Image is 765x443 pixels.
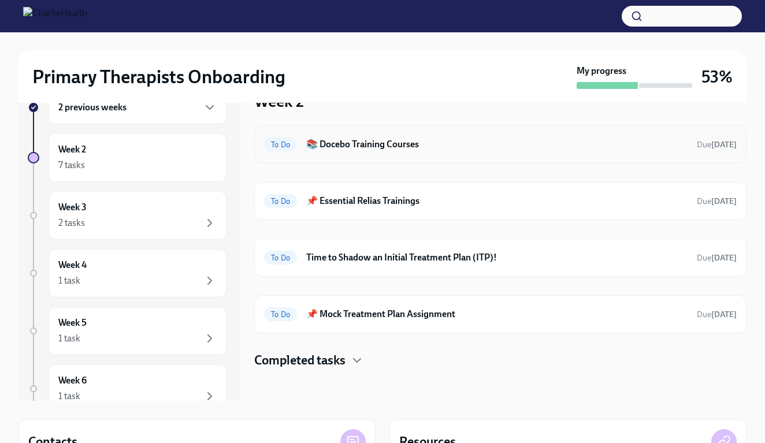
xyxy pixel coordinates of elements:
[58,374,87,387] h6: Week 6
[254,352,346,369] h4: Completed tasks
[58,159,85,172] div: 7 tasks
[58,390,80,403] div: 1 task
[701,66,733,87] h3: 53%
[306,251,688,264] h6: Time to Shadow an Initial Treatment Plan (ITP)!
[697,252,737,263] span: August 23rd, 2025 09:00
[264,135,737,154] a: To Do📚 Docebo Training CoursesDue[DATE]
[23,7,87,25] img: CharlieHealth
[711,196,737,206] strong: [DATE]
[306,138,688,151] h6: 📚 Docebo Training Courses
[254,352,747,369] div: Completed tasks
[264,140,297,149] span: To Do
[58,274,80,287] div: 1 task
[697,310,737,319] span: Due
[264,192,737,210] a: To Do📌 Essential Relias TrainingsDue[DATE]
[264,305,737,323] a: To Do📌 Mock Treatment Plan AssignmentDue[DATE]
[58,332,80,345] div: 1 task
[697,309,737,320] span: August 22nd, 2025 09:00
[28,191,226,240] a: Week 32 tasks
[697,139,737,150] span: August 26th, 2025 09:00
[697,253,737,263] span: Due
[28,249,226,297] a: Week 41 task
[58,101,127,114] h6: 2 previous weeks
[306,195,688,207] h6: 📌 Essential Relias Trainings
[58,217,85,229] div: 2 tasks
[49,91,226,124] div: 2 previous weeks
[697,196,737,207] span: August 25th, 2025 09:00
[58,143,86,156] h6: Week 2
[58,259,87,271] h6: Week 4
[264,248,737,267] a: To DoTime to Shadow an Initial Treatment Plan (ITP)!Due[DATE]
[577,65,626,77] strong: My progress
[58,201,87,214] h6: Week 3
[28,307,226,355] a: Week 51 task
[28,133,226,182] a: Week 27 tasks
[32,65,285,88] h2: Primary Therapists Onboarding
[306,308,688,321] h6: 📌 Mock Treatment Plan Assignment
[697,140,737,150] span: Due
[264,254,297,262] span: To Do
[58,317,87,329] h6: Week 5
[711,310,737,319] strong: [DATE]
[711,253,737,263] strong: [DATE]
[264,197,297,206] span: To Do
[711,140,737,150] strong: [DATE]
[697,196,737,206] span: Due
[264,310,297,319] span: To Do
[28,364,226,413] a: Week 61 task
